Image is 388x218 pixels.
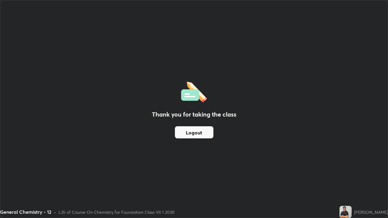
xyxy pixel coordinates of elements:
[152,110,236,119] h2: Thank you for taking the class
[54,209,56,215] div: •
[181,80,207,103] img: offlineFeedback.1438e8b3.svg
[175,126,213,138] button: Logout
[339,206,352,218] img: c6578a43076444c38e725e8103efd974.jpg
[59,209,175,215] div: L35 of Course On Chemistry for Foundation Class VII 1 2030
[354,209,388,215] div: [PERSON_NAME]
